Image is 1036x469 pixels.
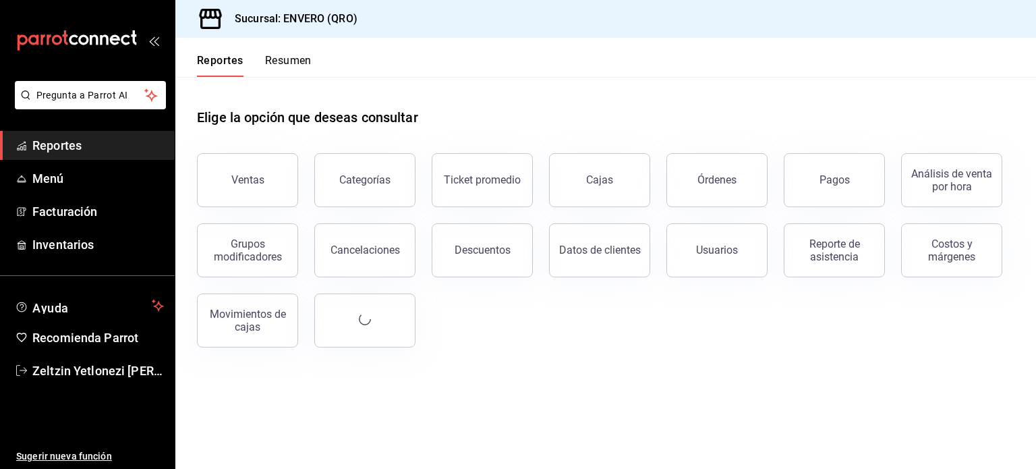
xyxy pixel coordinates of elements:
[265,54,312,77] button: Resumen
[148,35,159,46] button: open_drawer_menu
[784,153,885,207] button: Pagos
[206,308,289,333] div: Movimientos de cajas
[666,223,768,277] button: Usuarios
[32,236,164,254] span: Inventarios
[819,173,850,186] div: Pagos
[586,172,614,188] div: Cajas
[549,223,650,277] button: Datos de clientes
[197,153,298,207] button: Ventas
[197,294,298,348] button: Movimientos de cajas
[197,107,418,128] h1: Elige la opción que deseas consultar
[15,81,166,109] button: Pregunta a Parrot AI
[36,88,145,103] span: Pregunta a Parrot AI
[910,238,994,263] div: Costos y márgenes
[206,238,289,263] div: Grupos modificadores
[696,244,738,256] div: Usuarios
[32,136,164,155] span: Reportes
[339,173,391,186] div: Categorías
[197,223,298,277] button: Grupos modificadores
[9,98,166,112] a: Pregunta a Parrot AI
[314,223,415,277] button: Cancelaciones
[16,449,164,464] span: Sugerir nueva función
[32,202,164,221] span: Facturación
[910,167,994,193] div: Análisis de venta por hora
[432,153,533,207] button: Ticket promedio
[697,173,737,186] div: Órdenes
[224,11,357,27] h3: Sucursal: ENVERO (QRO)
[793,238,876,263] div: Reporte de asistencia
[32,298,146,314] span: Ayuda
[549,153,650,207] a: Cajas
[432,223,533,277] button: Descuentos
[231,173,264,186] div: Ventas
[330,244,400,256] div: Cancelaciones
[197,54,312,77] div: navigation tabs
[444,173,521,186] div: Ticket promedio
[32,169,164,188] span: Menú
[455,244,511,256] div: Descuentos
[901,153,1002,207] button: Análisis de venta por hora
[314,153,415,207] button: Categorías
[559,244,641,256] div: Datos de clientes
[666,153,768,207] button: Órdenes
[197,54,243,77] button: Reportes
[32,329,164,347] span: Recomienda Parrot
[784,223,885,277] button: Reporte de asistencia
[901,223,1002,277] button: Costos y márgenes
[32,362,164,380] span: Zeltzin Yetlonezi [PERSON_NAME]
